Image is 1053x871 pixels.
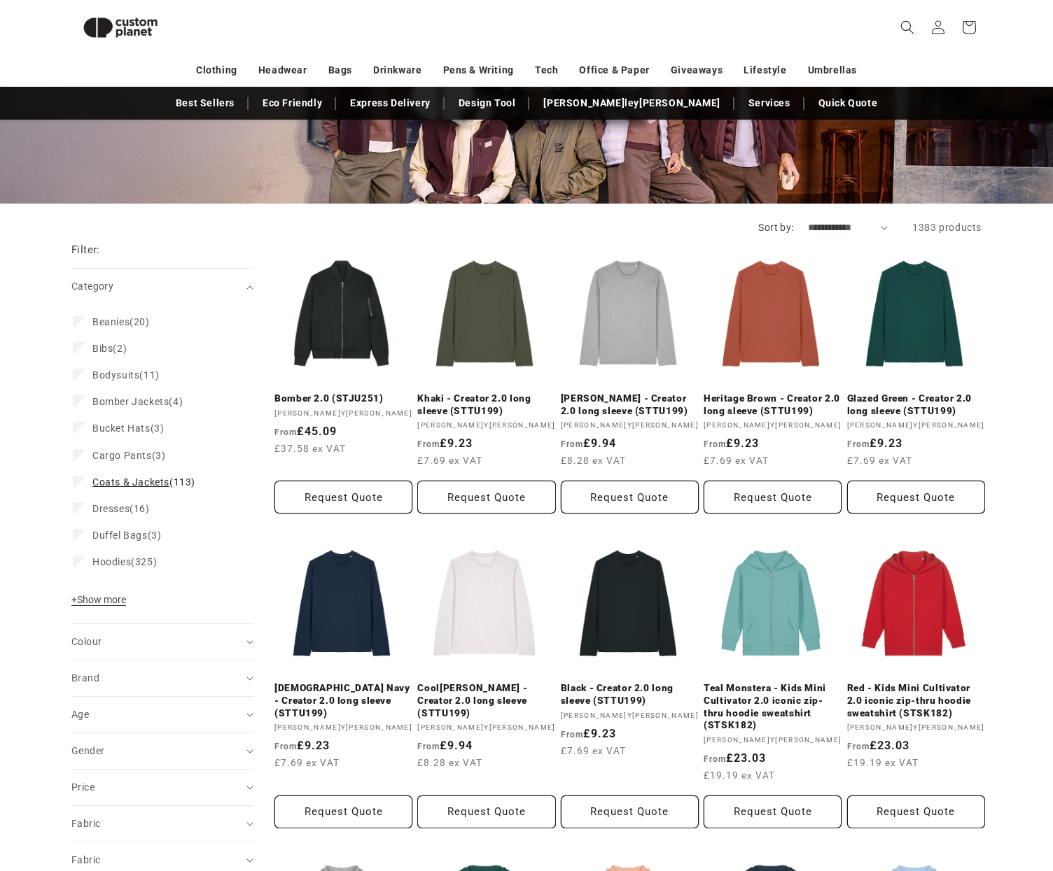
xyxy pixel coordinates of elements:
[92,556,131,567] span: Hoodies
[92,316,150,328] span: (20)
[92,450,152,461] span: Cargo Pants
[704,682,842,731] a: Teal Monstera - Kids Mini Cultivator 2.0 iconic zip-thru hoodie sweatshirt (STSK182)
[71,281,113,292] span: Category
[808,58,857,83] a: Umbrellas
[758,222,793,233] label: Sort by:
[343,91,438,115] a: Express Delivery
[847,481,985,514] button: Request Quote
[536,91,727,115] a: [PERSON_NAME]ley[PERSON_NAME]
[452,91,523,115] a: Design Tool
[71,269,253,304] summary: Category (0 selected)
[744,58,786,83] a: Lifestyle
[671,58,723,83] a: Giveaways
[274,682,412,719] a: [DEMOGRAPHIC_DATA] Navy - Creator 2.0 long sleeve (STTU199)
[71,6,169,50] img: Custom Planet
[71,593,130,613] button: Show more
[704,481,842,514] button: Request Quote
[443,58,514,83] a: Pens & Writing
[71,672,99,684] span: Brand
[92,395,183,408] span: (4)
[92,555,157,568] span: (325)
[71,818,100,829] span: Fabric
[92,502,150,515] span: (16)
[741,91,797,115] a: Services
[71,854,100,865] span: Fabric
[92,343,113,354] span: Bibs
[704,795,842,828] button: Request Quote
[92,316,130,327] span: Beanies
[71,733,253,769] summary: Gender (0 selected)
[912,222,982,233] span: 1383 products
[71,242,100,258] h2: Filter:
[561,392,699,417] a: [PERSON_NAME] - Creator 2.0 long sleeve (STTU199)
[92,449,165,462] span: (3)
[92,476,169,488] span: Coats & Jackets
[535,58,558,83] a: Tech
[92,423,151,434] span: Bucket Hats
[71,745,104,756] span: Gender
[561,682,699,707] a: Black - Creator 2.0 long sleeve (STTU199)
[71,781,95,793] span: Price
[92,422,164,434] span: (3)
[579,58,649,83] a: Office & Paper
[92,369,160,381] span: (11)
[92,342,127,355] span: (2)
[373,58,421,83] a: Drinkware
[71,594,77,605] span: +
[704,392,842,417] a: Heritage Brown - Creator 2.0 long sleeve (STTU199)
[892,12,923,43] summary: Search
[811,91,885,115] a: Quick Quote
[71,636,102,647] span: Colour
[92,396,169,407] span: Bomber Jackets
[417,481,555,514] button: Request Quote
[92,476,195,488] span: (113)
[71,594,126,605] span: Show more
[92,503,130,514] span: Dresses
[417,795,555,828] button: Request Quote
[813,720,1053,871] div: Widget de chat
[169,91,242,115] a: Best Sellers
[92,529,161,541] span: (3)
[847,682,985,719] a: Red - Kids Mini Cultivator 2.0 iconic zip-thru hoodie sweatshirt (STSK182)
[71,660,253,696] summary: Brand (0 selected)
[417,392,555,417] a: Khaki - Creator 2.0 long sleeve (STTU199)
[813,720,1053,871] iframe: Chat Widget
[196,58,237,83] a: Clothing
[274,392,412,405] a: Bomber 2.0 (STJU251)
[256,91,329,115] a: Eco Friendly
[92,369,139,381] span: Bodysuits
[417,682,555,719] a: Cool[PERSON_NAME] - Creator 2.0 long sleeve (STTU199)
[274,481,412,514] button: Request Quote
[258,58,307,83] a: Headwear
[328,58,352,83] a: Bags
[71,709,89,720] span: Age
[847,392,985,417] a: Glazed Green - Creator 2.0 long sleeve (STTU199)
[71,624,253,660] summary: Colour (0 selected)
[561,795,699,828] button: Request Quote
[71,770,253,805] summary: Price
[71,806,253,842] summary: Fabric (0 selected)
[561,481,699,514] button: Request Quote
[92,530,148,541] span: Duffel Bags
[274,795,412,828] button: Request Quote
[71,697,253,732] summary: Age (0 selected)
